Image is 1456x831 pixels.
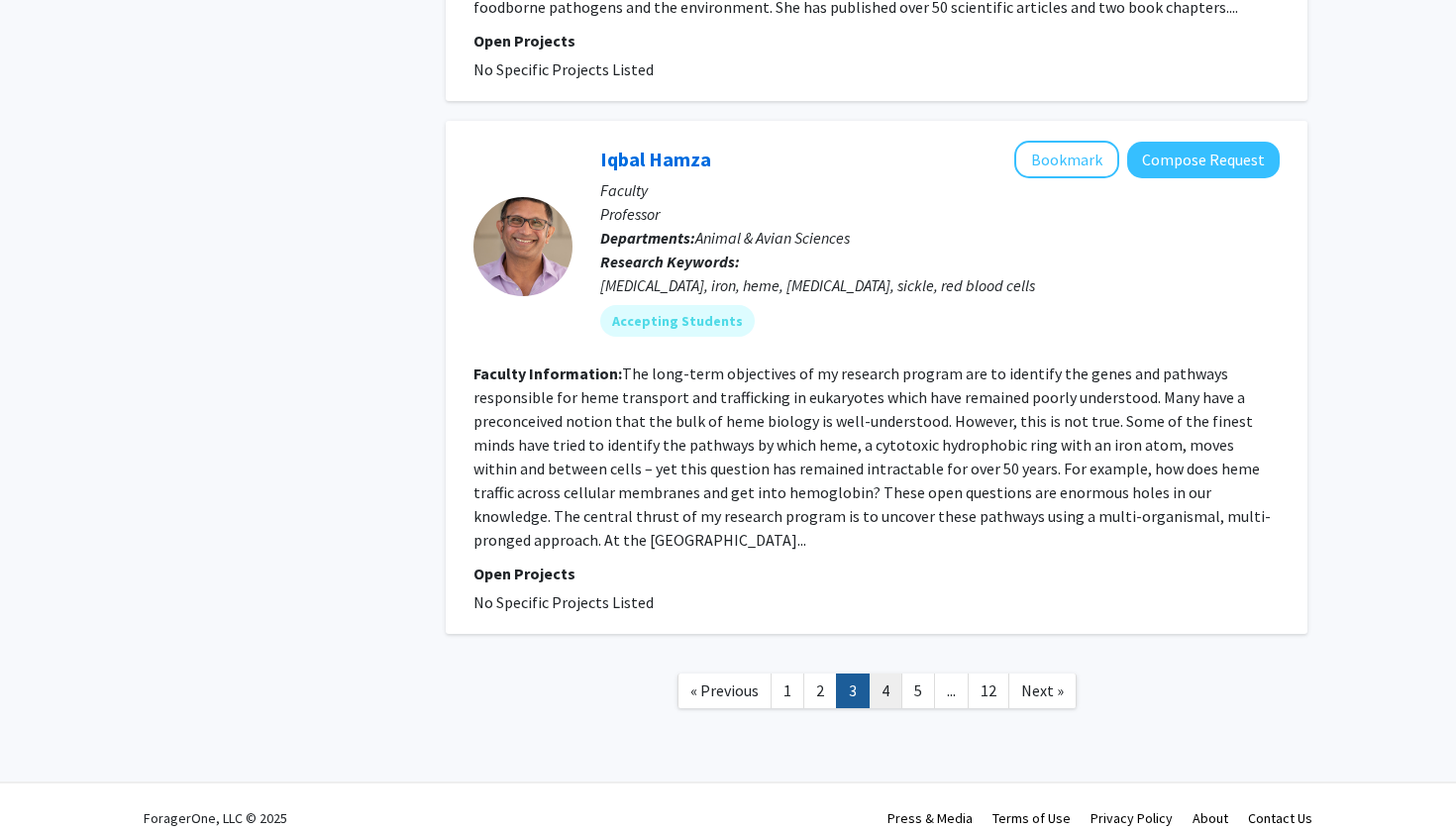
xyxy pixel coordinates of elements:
[1091,809,1173,827] a: Privacy Policy
[947,680,956,700] span: ...
[473,592,654,612] span: No Specific Projects Listed
[1127,142,1280,178] button: Compose Request to Iqbal Hamza
[887,809,973,827] a: Press & Media
[600,305,755,337] mat-chip: Accepting Students
[600,202,1280,226] p: Professor
[1014,141,1119,178] button: Add Iqbal Hamza to Bookmarks
[473,29,1280,52] p: Open Projects
[1021,680,1064,700] span: Next »
[473,59,654,79] span: No Specific Projects Listed
[677,674,772,708] a: Previous
[1248,809,1312,827] a: Contact Us
[600,228,695,248] b: Departments:
[473,562,1280,585] p: Open Projects
[15,742,84,816] iframe: Chat
[968,674,1009,708] a: 12
[600,252,740,271] b: Research Keywords:
[1008,674,1077,708] a: Next
[473,364,1271,550] fg-read-more: The long-term objectives of my research program are to identify the genes and pathways responsibl...
[695,228,850,248] span: Animal & Avian Sciences
[473,364,622,383] b: Faculty Information:
[600,178,1280,202] p: Faculty
[901,674,935,708] a: 5
[690,680,759,700] span: « Previous
[1193,809,1228,827] a: About
[869,674,902,708] a: 4
[600,273,1280,297] div: [MEDICAL_DATA], iron, heme, [MEDICAL_DATA], sickle, red blood cells
[600,147,711,171] a: Iqbal Hamza
[446,654,1307,734] nav: Page navigation
[992,809,1071,827] a: Terms of Use
[803,674,837,708] a: 2
[836,674,870,708] a: 3
[771,674,804,708] a: 1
